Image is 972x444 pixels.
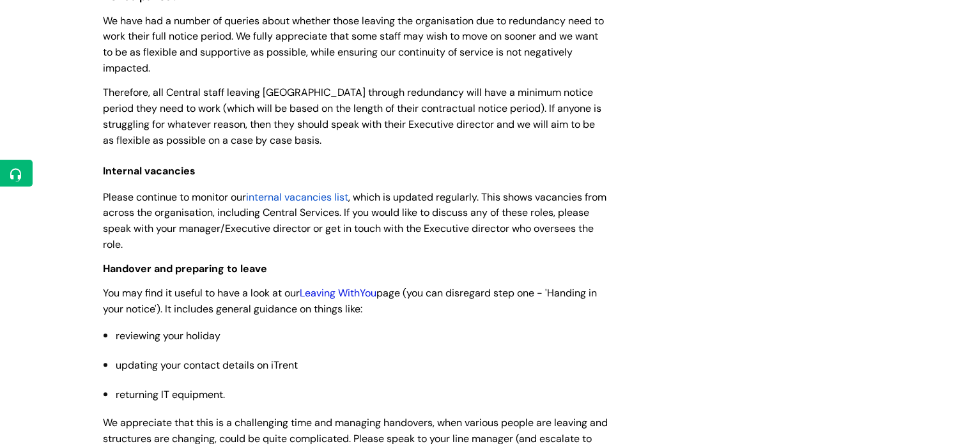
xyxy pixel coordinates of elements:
span: Please continue to monitor our [103,190,246,204]
span: You may find it useful to have a look at our page (you can disregard step one - 'Handing in your ... [103,286,597,316]
span: , which is updated regularly. This shows vacancies from across the organisation, including Centra... [103,190,606,251]
a: internal vacancies list [246,190,348,204]
a: Leaving WithYou [300,286,376,300]
span: We have had a number of queries about whether those leaving the organisation due to redundancy ne... [103,14,604,75]
span: returning IT equipment. [116,388,225,401]
span: Therefore, all Central staff leaving [GEOGRAPHIC_DATA] through redundancy will have a minimum not... [103,86,601,146]
span: Handover and preparing to leave [103,262,267,275]
span: updating your contact details on iTrent [116,358,298,372]
span: Internal vacancies [103,164,196,178]
span: reviewing your holiday [116,329,220,342]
